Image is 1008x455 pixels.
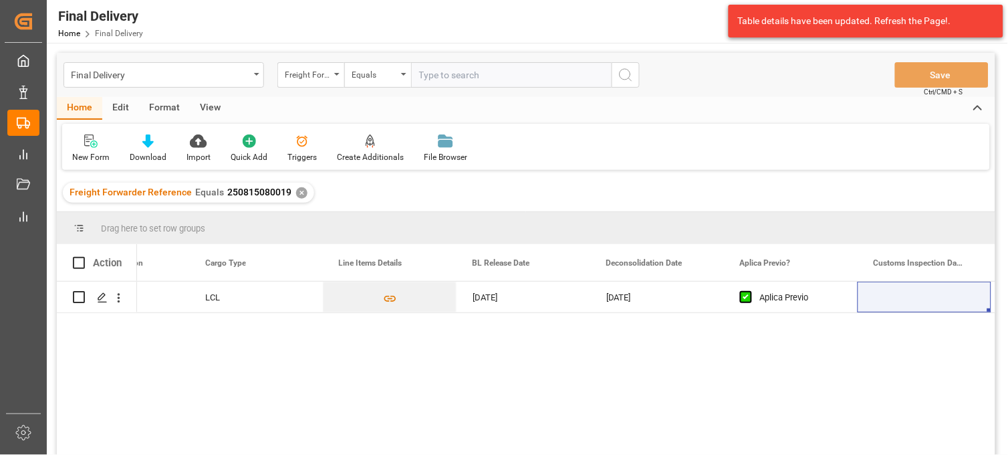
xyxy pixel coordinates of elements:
[72,151,110,163] div: New Form
[93,257,122,269] div: Action
[227,187,291,197] span: 250815080019
[344,62,411,88] button: open menu
[205,258,246,268] span: Cargo Type
[296,187,307,199] div: ✕
[874,258,963,268] span: Customs Inspection Date
[738,14,984,28] div: Table details have been updated. Refresh the Page!.
[72,258,143,268] span: Responsible Person
[70,187,192,197] span: Freight Forwarder Reference
[277,62,344,88] button: open menu
[352,66,397,81] div: Equals
[130,151,166,163] div: Download
[740,258,791,268] span: Aplica Previo?
[287,151,317,163] div: Triggers
[189,282,323,312] div: LCL
[457,282,590,312] div: [DATE]
[411,62,612,88] input: Type to search
[71,66,249,82] div: Final Delivery
[190,97,231,120] div: View
[101,223,205,234] span: Drag here to set row groups
[64,62,264,88] button: open menu
[337,151,404,163] div: Create Additionals
[58,6,143,26] div: Final Delivery
[195,187,224,197] span: Equals
[924,87,963,97] span: Ctrl/CMD + S
[612,62,640,88] button: search button
[102,97,139,120] div: Edit
[57,282,137,313] div: Press SPACE to select this row.
[285,66,330,81] div: Freight Forwarder Reference
[606,258,682,268] span: Deconsolidation Date
[58,29,80,38] a: Home
[139,97,190,120] div: Format
[339,258,402,268] span: Line Items Details
[760,282,842,313] div: Aplica Previo
[424,151,467,163] div: File Browser
[57,97,102,120] div: Home
[473,258,530,268] span: BL Release Date
[590,282,724,312] div: [DATE]
[231,151,267,163] div: Quick Add
[186,151,211,163] div: Import
[895,62,989,88] button: Save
